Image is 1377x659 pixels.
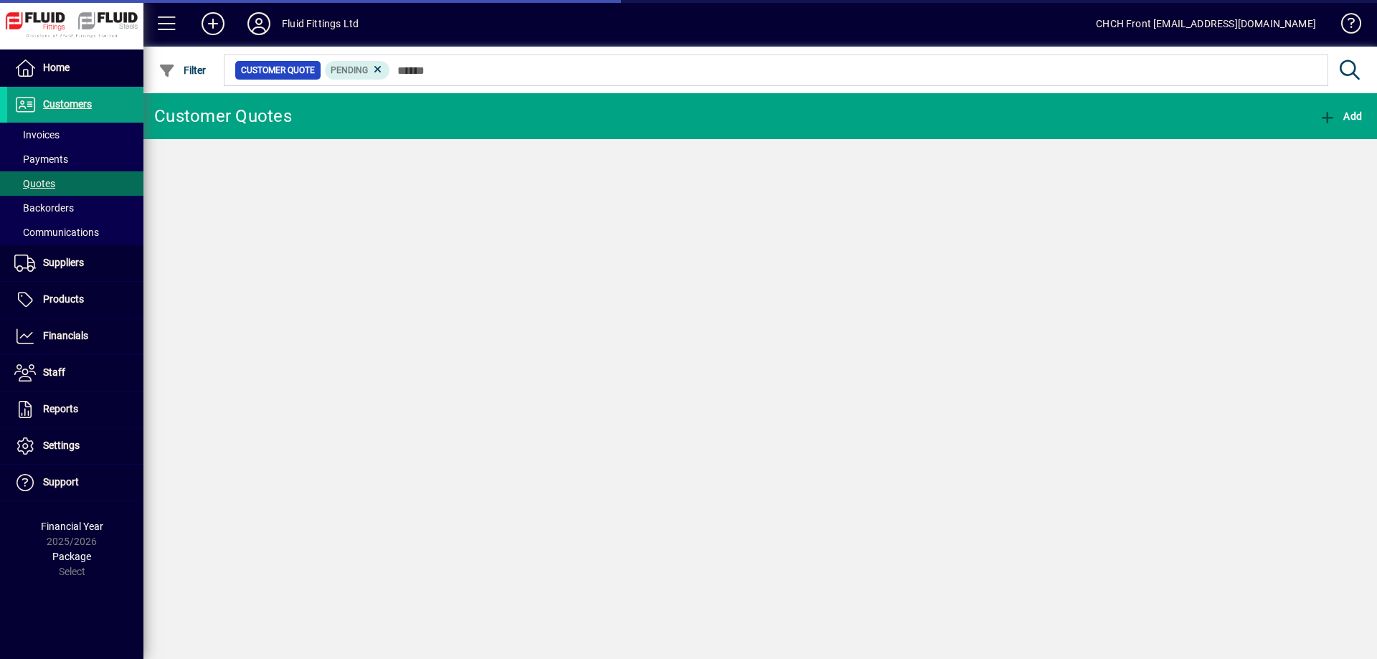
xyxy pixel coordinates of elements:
[14,153,68,165] span: Payments
[331,65,368,75] span: Pending
[7,465,143,501] a: Support
[43,476,79,488] span: Support
[14,227,99,238] span: Communications
[241,63,315,77] span: Customer Quote
[236,11,282,37] button: Profile
[14,178,55,189] span: Quotes
[1096,12,1316,35] div: CHCH Front [EMAIL_ADDRESS][DOMAIN_NAME]
[7,282,143,318] a: Products
[43,403,78,414] span: Reports
[7,392,143,427] a: Reports
[282,12,359,35] div: Fluid Fittings Ltd
[7,171,143,196] a: Quotes
[43,366,65,378] span: Staff
[7,355,143,391] a: Staff
[7,318,143,354] a: Financials
[43,257,84,268] span: Suppliers
[14,202,74,214] span: Backorders
[1330,3,1359,49] a: Knowledge Base
[155,57,210,83] button: Filter
[43,98,92,110] span: Customers
[41,521,103,532] span: Financial Year
[43,440,80,451] span: Settings
[43,62,70,73] span: Home
[7,220,143,245] a: Communications
[52,551,91,562] span: Package
[7,147,143,171] a: Payments
[1315,103,1366,129] button: Add
[14,129,60,141] span: Invoices
[154,105,292,128] div: Customer Quotes
[43,330,88,341] span: Financials
[7,196,143,220] a: Backorders
[190,11,236,37] button: Add
[7,428,143,464] a: Settings
[7,50,143,86] a: Home
[325,61,390,80] mat-chip: Pending Status: Pending
[7,245,143,281] a: Suppliers
[43,293,84,305] span: Products
[158,65,207,76] span: Filter
[7,123,143,147] a: Invoices
[1319,110,1362,122] span: Add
